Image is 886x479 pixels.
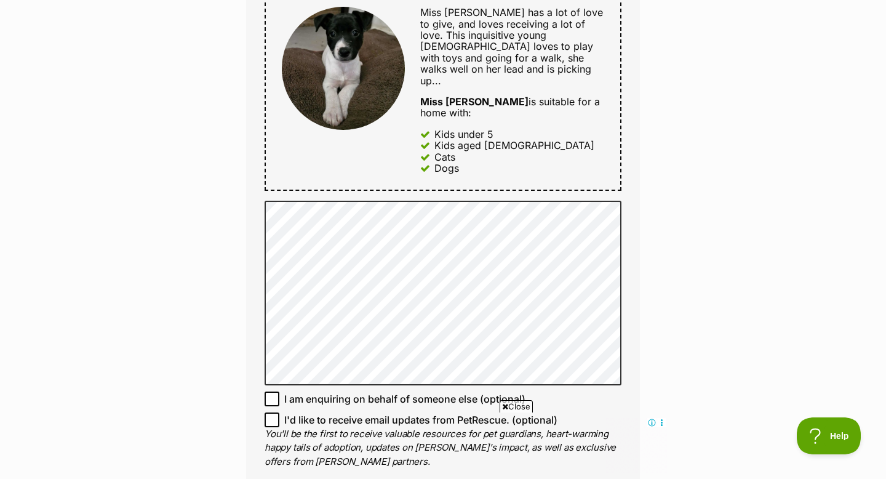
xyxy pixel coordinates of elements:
[420,29,593,87] span: This inquisitive young [DEMOGRAPHIC_DATA] loves to play with toys and going for a walk, she walks...
[420,95,529,108] strong: Miss [PERSON_NAME]
[219,417,667,473] iframe: Advertisement
[420,6,603,41] span: Miss [PERSON_NAME] has a lot of love to give, and loves receiving a lot of love.
[434,151,455,163] div: Cats
[282,7,405,130] img: Miss Piggy
[434,129,493,140] div: Kids under 5
[284,392,525,406] span: I am enquiring on behalf of someone else (optional)
[500,400,533,413] span: Close
[434,140,594,151] div: Kids aged [DEMOGRAPHIC_DATA]
[420,96,604,119] div: is suitable for a home with:
[434,163,459,174] div: Dogs
[797,417,861,454] iframe: Help Scout Beacon - Open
